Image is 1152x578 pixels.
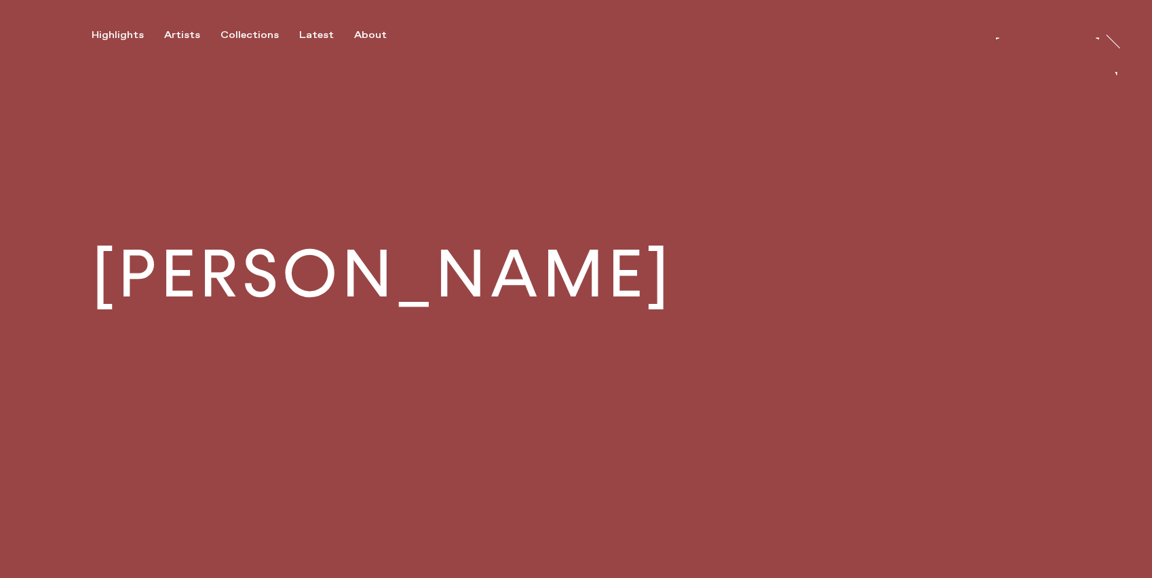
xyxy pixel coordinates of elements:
[299,29,354,41] button: Latest
[354,29,407,41] button: About
[995,39,1100,50] div: [PERSON_NAME]
[1105,55,1116,176] div: At [PERSON_NAME]
[995,26,1100,39] a: [PERSON_NAME]
[164,29,200,41] div: Artists
[92,242,673,307] h1: [PERSON_NAME]
[1115,55,1129,111] a: At [PERSON_NAME]
[354,29,387,41] div: About
[299,29,334,41] div: Latest
[92,29,144,41] div: Highlights
[220,29,279,41] div: Collections
[164,29,220,41] button: Artists
[92,29,164,41] button: Highlights
[220,29,299,41] button: Collections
